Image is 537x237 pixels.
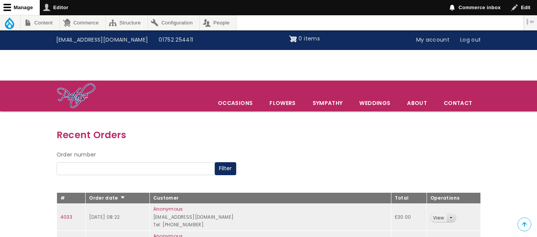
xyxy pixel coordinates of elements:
label: Order number [57,150,96,160]
button: Vertical orientation [524,15,537,28]
a: My account [411,33,455,47]
td: £30.00 [391,204,427,231]
a: Anonymous [153,206,183,212]
img: Home [57,83,96,110]
a: Configuration [148,15,200,30]
a: View [431,214,446,222]
th: # [57,192,86,204]
span: 0 items [299,35,320,42]
a: Sympathy [305,95,351,111]
a: [EMAIL_ADDRESS][DOMAIN_NAME] [51,33,154,47]
a: Commerce [60,15,105,30]
a: Order date [89,195,125,201]
th: Total [391,192,427,204]
a: About [399,95,435,111]
td: [EMAIL_ADDRESS][DOMAIN_NAME] Tel: [PHONE_NUMBER] [149,204,391,231]
span: Weddings [351,95,398,111]
a: Flowers [261,95,303,111]
h3: Recent Orders [57,127,481,142]
a: Contact [436,95,480,111]
th: Customer [149,192,391,204]
a: People [200,15,237,30]
img: Shopping cart [289,33,297,45]
a: 01752 254411 [153,33,198,47]
th: Operations [427,192,480,204]
button: Filter [215,162,236,175]
time: [DATE] 08:22 [89,214,120,220]
a: Shopping cart 0 items [289,33,320,45]
a: Log out [455,33,486,47]
a: Content [21,15,59,30]
span: Occasions [210,95,261,111]
a: 4033 [60,214,72,220]
a: Structure [106,15,148,30]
